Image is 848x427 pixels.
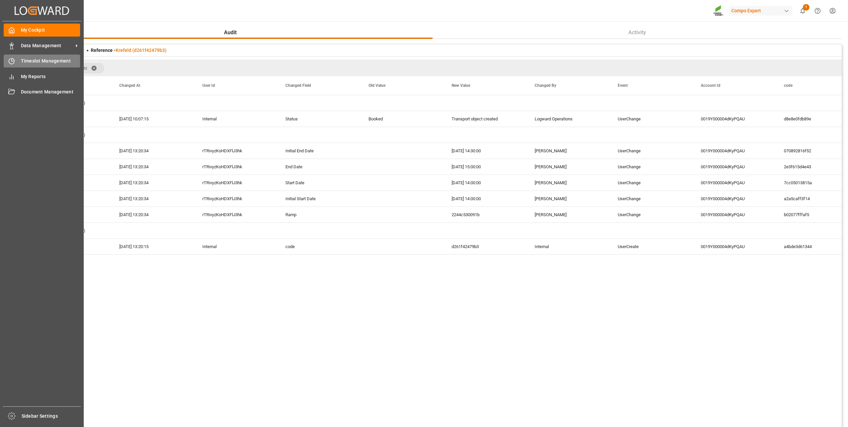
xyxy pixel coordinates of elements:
div: UserChange [610,143,693,159]
div: [PERSON_NAME] [527,143,610,159]
div: rTRivyzKoHDXFlJ3hk [194,143,277,159]
button: show 1 new notifications [795,3,810,18]
div: [DATE] 13:20:34 [111,143,194,159]
div: [PERSON_NAME] [527,159,610,175]
div: [DATE] 13:20:34 [111,159,194,175]
span: My Cockpit [21,27,80,34]
div: Transport object created [444,111,527,127]
a: Timeslot Management [4,55,80,68]
a: Document Management [4,85,80,98]
span: Changed At [119,83,140,88]
div: rTRivyzKoHDXFlJ3hk [194,191,277,207]
span: Changed By [535,83,556,88]
div: [PERSON_NAME] [527,175,610,191]
div: rTRivyzKoHDXFlJ3hk [194,159,277,175]
span: User Id [202,83,215,88]
div: Internal [194,111,277,127]
span: Audit [221,29,239,37]
span: New Value [452,83,470,88]
span: Reference - [91,48,166,53]
div: d261f42479b3 [444,239,527,254]
div: Logward Operations [527,111,610,127]
div: [DATE] 14:30:00 [444,143,527,159]
div: [DATE] 10:07:15 [111,111,194,127]
div: Booked [361,111,444,127]
span: code [784,83,793,88]
button: Audit [28,26,433,39]
div: [DATE] 15:00:00 [444,159,527,175]
span: Changed Field [285,83,311,88]
div: Compo Expert [729,6,793,16]
a: My Cockpit [4,24,80,37]
div: Initial End Date [277,143,361,159]
div: [DATE] 13:20:15 [111,239,194,254]
span: Timeslot Management [21,58,80,65]
div: [DATE] 14:00:00 [444,191,527,207]
div: UserChange [610,207,693,222]
a: My Reports [4,70,80,83]
div: [DATE] 14:00:00 [444,175,527,191]
span: Activity [626,29,649,37]
div: 0019Y000004dKyPQAU [693,111,776,127]
div: Status [277,111,361,127]
div: rTRivyzKoHDXFlJ3hk [194,175,277,191]
a: Krefeld (d261f42479b3) [116,48,166,53]
div: Start Date [277,175,361,191]
div: rTRivyzKoHDXFlJ3hk [194,207,277,222]
img: Screenshot%202023-09-29%20at%2010.02.21.png_1712312052.png [713,5,724,17]
div: UserChange [610,111,693,127]
div: 0019Y000004dKyPQAU [693,239,776,254]
div: [DATE] 13:20:34 [111,191,194,207]
div: 0019Y000004dKyPQAU [693,143,776,159]
button: Activity [433,26,842,39]
div: [DATE] 13:20:34 [111,207,194,222]
div: Initial Start Date [277,191,361,207]
div: 0019Y000004dKyPQAU [693,191,776,207]
div: 0019Y000004dKyPQAU [693,207,776,222]
button: Help Center [810,3,825,18]
div: [DATE] 13:20:34 [111,175,194,191]
span: Document Management [21,88,80,95]
div: [PERSON_NAME] [527,191,610,207]
span: Event [618,83,628,88]
div: UserChange [610,175,693,191]
div: 0019Y000004dKyPQAU [693,159,776,175]
div: Internal [194,239,277,254]
span: Old Value [369,83,385,88]
div: code [277,239,361,254]
button: Compo Expert [729,4,795,17]
span: Sidebar Settings [22,413,81,420]
span: My Reports [21,73,80,80]
div: [PERSON_NAME] [527,207,610,222]
div: 0019Y000004dKyPQAU [693,175,776,191]
div: End Date [277,159,361,175]
div: Internal [527,239,610,254]
div: Ramp [277,207,361,222]
div: 2244c530091b [444,207,527,222]
div: UserChange [610,191,693,207]
div: UserCreate [610,239,693,254]
span: 1 [803,4,809,11]
span: Account Id [701,83,720,88]
div: UserChange [610,159,693,175]
span: Data Management [21,42,73,49]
